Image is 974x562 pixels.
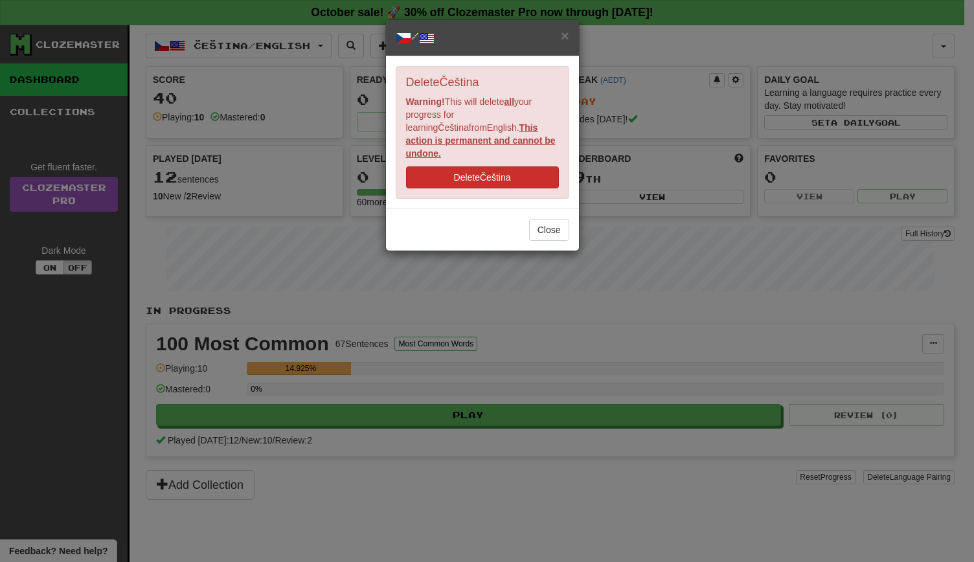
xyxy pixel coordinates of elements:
strong: Warning! [406,96,445,107]
span: × [561,28,569,43]
p: This will delete your progress for learning Čeština from English . [406,95,559,160]
u: This action is permanent and cannot be undone. [406,122,556,159]
button: DeleteČeština [406,166,559,188]
h4: Delete Čeština [406,76,559,89]
button: Close [529,219,569,241]
span: / [396,30,435,41]
u: all [504,96,514,107]
button: Close [561,28,569,42]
